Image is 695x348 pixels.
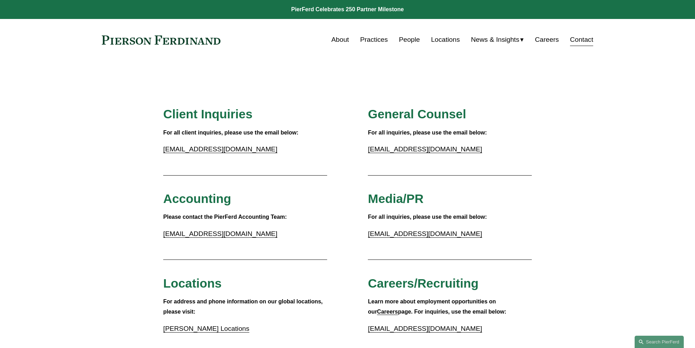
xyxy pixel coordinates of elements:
strong: For address and phone information on our global locations, please visit: [163,298,324,315]
a: People [399,33,420,46]
strong: For all inquiries, please use the email below: [368,130,487,136]
span: Careers/Recruiting [368,276,478,290]
span: General Counsel [368,107,466,121]
strong: Learn more about employment opportunities on our [368,298,497,315]
strong: For all inquiries, please use the email below: [368,214,487,220]
a: Contact [570,33,593,46]
a: Practices [360,33,388,46]
a: Locations [431,33,460,46]
span: Accounting [163,192,231,205]
span: News & Insights [471,34,519,46]
a: Careers [535,33,559,46]
span: Client Inquiries [163,107,252,121]
a: [EMAIL_ADDRESS][DOMAIN_NAME] [368,230,482,237]
a: [EMAIL_ADDRESS][DOMAIN_NAME] [368,325,482,332]
span: Media/PR [368,192,423,205]
a: Careers [377,309,398,315]
span: Locations [163,276,221,290]
a: Search this site [635,336,684,348]
strong: For all client inquiries, please use the email below: [163,130,298,136]
strong: page. For inquiries, use the email below: [398,309,507,315]
a: [EMAIL_ADDRESS][DOMAIN_NAME] [163,230,277,237]
a: [EMAIL_ADDRESS][DOMAIN_NAME] [163,145,277,153]
strong: Please contact the PierFerd Accounting Team: [163,214,287,220]
a: folder dropdown [471,33,524,46]
a: [PERSON_NAME] Locations [163,325,249,332]
a: [EMAIL_ADDRESS][DOMAIN_NAME] [368,145,482,153]
a: About [331,33,349,46]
